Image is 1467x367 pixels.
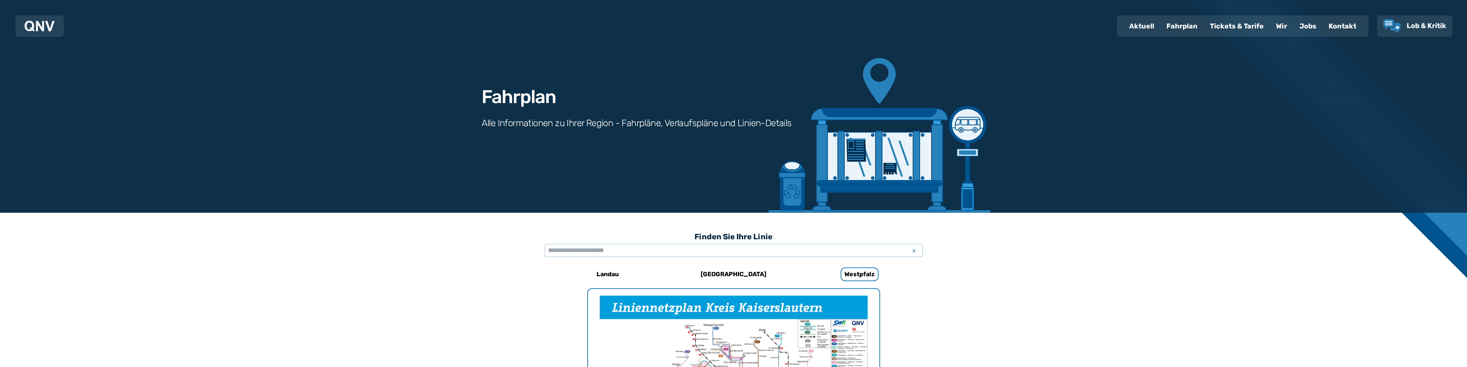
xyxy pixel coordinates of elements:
[1293,16,1322,36] a: Jobs
[593,268,622,280] h6: Landau
[683,265,785,284] a: [GEOGRAPHIC_DATA]
[482,88,556,106] h1: Fahrplan
[25,21,55,32] img: QNV Logo
[909,246,920,255] span: x
[1270,16,1293,36] a: Wir
[557,265,659,284] a: Landau
[25,18,55,34] a: QNV Logo
[698,268,769,280] h6: [GEOGRAPHIC_DATA]
[841,267,879,281] h6: Westpfalz
[1160,16,1204,36] a: Fahrplan
[1123,16,1160,36] a: Aktuell
[1204,16,1270,36] a: Tickets & Tarife
[545,228,923,245] h3: Finden Sie Ihre Linie
[482,117,792,129] h3: Alle Informationen zu Ihrer Region - Fahrpläne, Verlaufspläne und Linien-Details
[1322,16,1362,36] a: Kontakt
[1407,22,1446,30] span: Lob & Kritik
[809,265,911,284] a: Westpfalz
[1383,19,1446,33] a: Lob & Kritik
